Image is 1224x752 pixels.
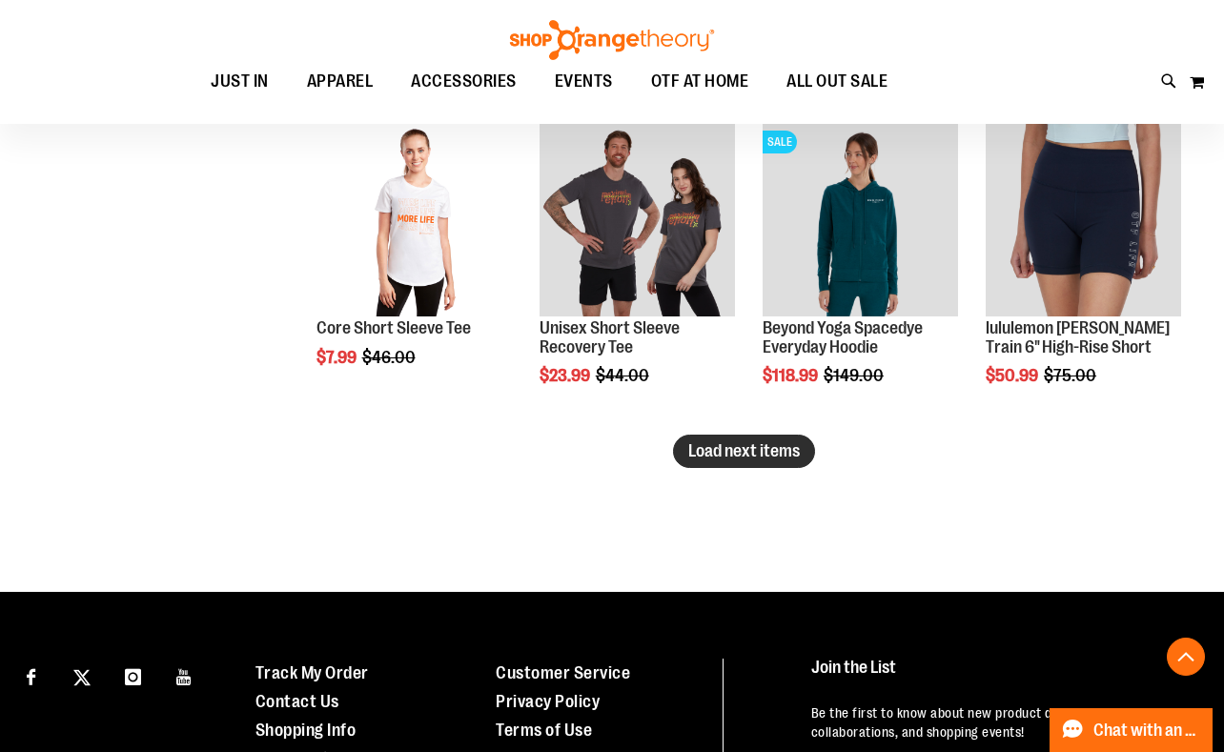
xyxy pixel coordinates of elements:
[1167,638,1205,676] button: Back To Top
[763,366,821,385] span: $118.99
[540,121,735,319] a: Product image for Unisex Short Sleeve Recovery Tee
[73,669,91,686] img: Twitter
[168,659,201,692] a: Visit our Youtube page
[530,112,745,434] div: product
[307,112,521,416] div: product
[1044,366,1099,385] span: $75.00
[986,366,1041,385] span: $50.99
[763,318,923,356] a: Beyond Yoga Spacedye Everyday Hoodie
[362,348,418,367] span: $46.00
[14,659,48,692] a: Visit our Facebook page
[316,318,471,337] a: Core Short Sleeve Tee
[411,60,517,103] span: ACCESSORIES
[763,131,797,153] span: SALE
[211,60,269,103] span: JUST IN
[316,348,359,367] span: $7.99
[540,366,593,385] span: $23.99
[986,318,1170,356] a: lululemon [PERSON_NAME] Train 6" High-Rise Short
[811,659,1191,694] h4: Join the List
[316,121,512,319] a: Product image for Core Short Sleeve Tee
[763,121,958,319] a: Product image for Beyond Yoga Spacedye Everyday HoodieSALE
[496,721,592,740] a: Terms of Use
[651,60,749,103] span: OTF AT HOME
[116,659,150,692] a: Visit our Instagram page
[540,318,680,356] a: Unisex Short Sleeve Recovery Tee
[824,366,887,385] span: $149.00
[316,121,512,316] img: Product image for Core Short Sleeve Tee
[1050,708,1214,752] button: Chat with an Expert
[255,721,357,740] a: Shopping Info
[811,703,1191,742] p: Be the first to know about new product drops, exclusive collaborations, and shopping events!
[986,121,1181,316] img: Product image for lululemon Wunder Train 6" High-Rise Short
[496,692,600,711] a: Privacy Policy
[688,441,800,460] span: Load next items
[540,121,735,316] img: Product image for Unisex Short Sleeve Recovery Tee
[753,112,968,434] div: product
[976,112,1191,434] div: product
[786,60,887,103] span: ALL OUT SALE
[496,663,630,682] a: Customer Service
[255,663,369,682] a: Track My Order
[507,20,717,60] img: Shop Orangetheory
[673,435,815,468] button: Load next items
[763,121,958,316] img: Product image for Beyond Yoga Spacedye Everyday Hoodie
[986,121,1181,319] a: Product image for lululemon Wunder Train 6" High-Rise Short
[307,60,374,103] span: APPAREL
[66,659,99,692] a: Visit our X page
[255,692,339,711] a: Contact Us
[555,60,613,103] span: EVENTS
[596,366,652,385] span: $44.00
[1093,722,1201,740] span: Chat with an Expert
